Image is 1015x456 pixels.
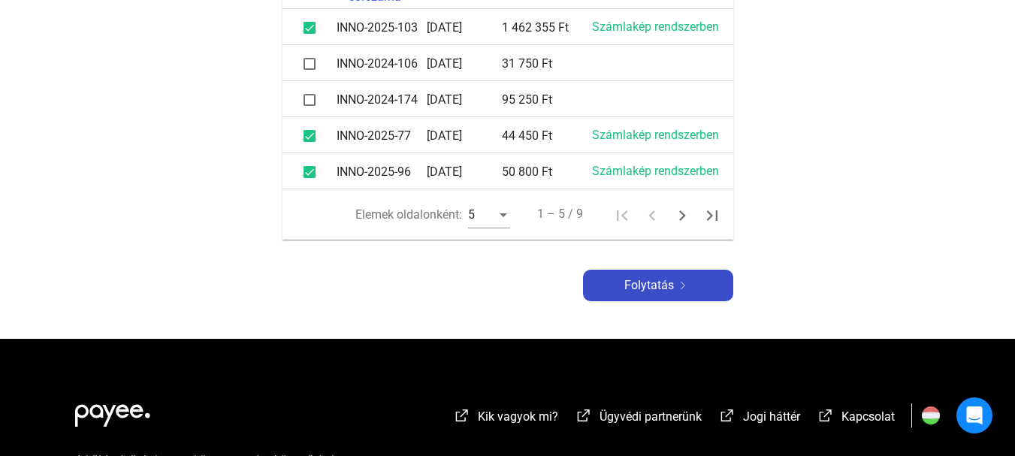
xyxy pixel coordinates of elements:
font: INNO-2024-106 [337,56,418,71]
font: INNO-2024-174 [337,92,418,107]
img: külső-link-fehér [453,408,471,423]
img: külső-link-fehér [817,408,835,423]
button: Első oldal [607,200,637,230]
img: jobbra nyíl-fehér [674,282,692,289]
font: Folytatás [624,278,674,292]
a: Számlakép rendszerben [592,129,719,141]
font: [DATE] [427,20,462,35]
font: Kik vagyok mi? [478,409,558,424]
img: white-payee-white-dot.svg [75,396,150,427]
font: 95 250 Ft [502,92,552,107]
a: külső-link-fehérKik vagyok mi? [453,412,558,426]
font: INNO-2025-103 [337,20,418,35]
a: Számlakép rendszerben [592,165,719,177]
a: Számlakép rendszerben [592,21,719,33]
font: [DATE] [427,165,462,179]
font: [DATE] [427,92,462,107]
font: Ügyvédi partnerünk [600,409,702,424]
font: 50 800 Ft [502,165,552,179]
img: HU.svg [922,406,940,424]
div: Intercom Messenger megnyitása [956,397,992,433]
img: külső-link-fehér [575,408,593,423]
button: Folytatásjobbra nyíl-fehér [583,270,733,301]
button: Következő oldal [667,200,697,230]
a: külső-link-fehérJogi háttér [718,412,800,426]
font: Számlakép rendszerben [592,20,719,34]
font: 44 450 Ft [502,128,552,143]
img: külső-link-fehér [718,408,736,423]
a: külső-link-fehérÜgyvédi partnerünk [575,412,702,426]
font: 31 750 Ft [502,56,552,71]
font: 1 – 5 / 9 [537,207,583,221]
font: Kapcsolat [841,409,895,424]
font: INNO-2025-77 [337,128,411,143]
button: Előző oldal [637,200,667,230]
font: [DATE] [427,56,462,71]
font: INNO-2025-96 [337,165,411,179]
font: 5 [468,207,475,222]
font: Számlakép rendszerben [592,164,719,178]
a: külső-link-fehérKapcsolat [817,412,895,426]
font: Jogi háttér [743,409,800,424]
font: [DATE] [427,128,462,143]
mat-select: Elemek oldalonként: [468,206,510,224]
font: Számlakép rendszerben [592,128,719,142]
font: 1 462 355 Ft [502,20,569,35]
font: Elemek oldalonként: [355,207,462,222]
button: Utolsó oldal [697,200,727,230]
